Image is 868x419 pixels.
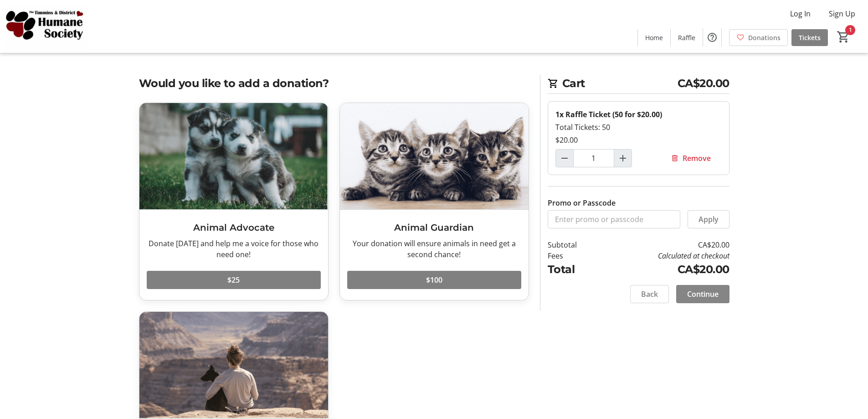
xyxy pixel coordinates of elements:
a: Tickets [791,29,828,46]
button: Help [703,28,721,47]
span: Back [641,289,658,300]
button: Back [630,285,669,303]
button: Apply [688,210,729,228]
a: Raffle [671,29,703,46]
td: Fees [548,250,601,261]
td: CA$20.00 [600,239,729,250]
span: Log In [790,8,811,19]
button: Continue [676,285,729,303]
button: Increment by one [614,150,632,167]
label: Promo or Passcode [548,197,616,208]
h3: Animal Advocate [147,221,321,234]
div: Donate [DATE] and help me a voice for those who need one! [147,238,321,260]
button: Remove [660,149,722,167]
img: Animal Advocate [139,103,328,209]
h2: Would you like to add a donation? [139,75,529,92]
span: Apply [699,214,719,225]
span: CA$20.00 [678,75,729,92]
button: $100 [347,271,521,289]
span: $25 [227,274,240,285]
span: Donations [748,33,781,42]
td: Total [548,261,601,278]
input: Raffle Ticket (50 for $20.00) Quantity [573,149,614,167]
button: Log In [783,6,818,21]
img: Animal Champion [139,312,328,418]
div: $20.00 [555,134,722,145]
h3: Animal Guardian [347,221,521,234]
span: Remove [683,153,711,164]
span: Home [645,33,663,42]
span: Raffle [678,33,695,42]
a: Donations [729,29,788,46]
div: Your donation will ensure animals in need get a second chance! [347,238,521,260]
img: Timmins and District Humane Society's Logo [5,4,87,49]
input: Enter promo or passcode [548,210,680,228]
a: Home [638,29,670,46]
button: Cart [835,29,852,45]
button: $25 [147,271,321,289]
span: $100 [426,274,442,285]
td: Subtotal [548,239,601,250]
span: Tickets [799,33,821,42]
button: Decrement by one [556,150,573,167]
h2: Cart [548,75,729,94]
img: Animal Guardian [340,103,529,209]
div: 1x Raffle Ticket (50 for $20.00) [555,109,722,120]
span: Sign Up [829,8,855,19]
div: Total Tickets: 50 [555,122,722,133]
button: Sign Up [822,6,863,21]
td: CA$20.00 [600,261,729,278]
td: Calculated at checkout [600,250,729,261]
span: Continue [687,289,719,300]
